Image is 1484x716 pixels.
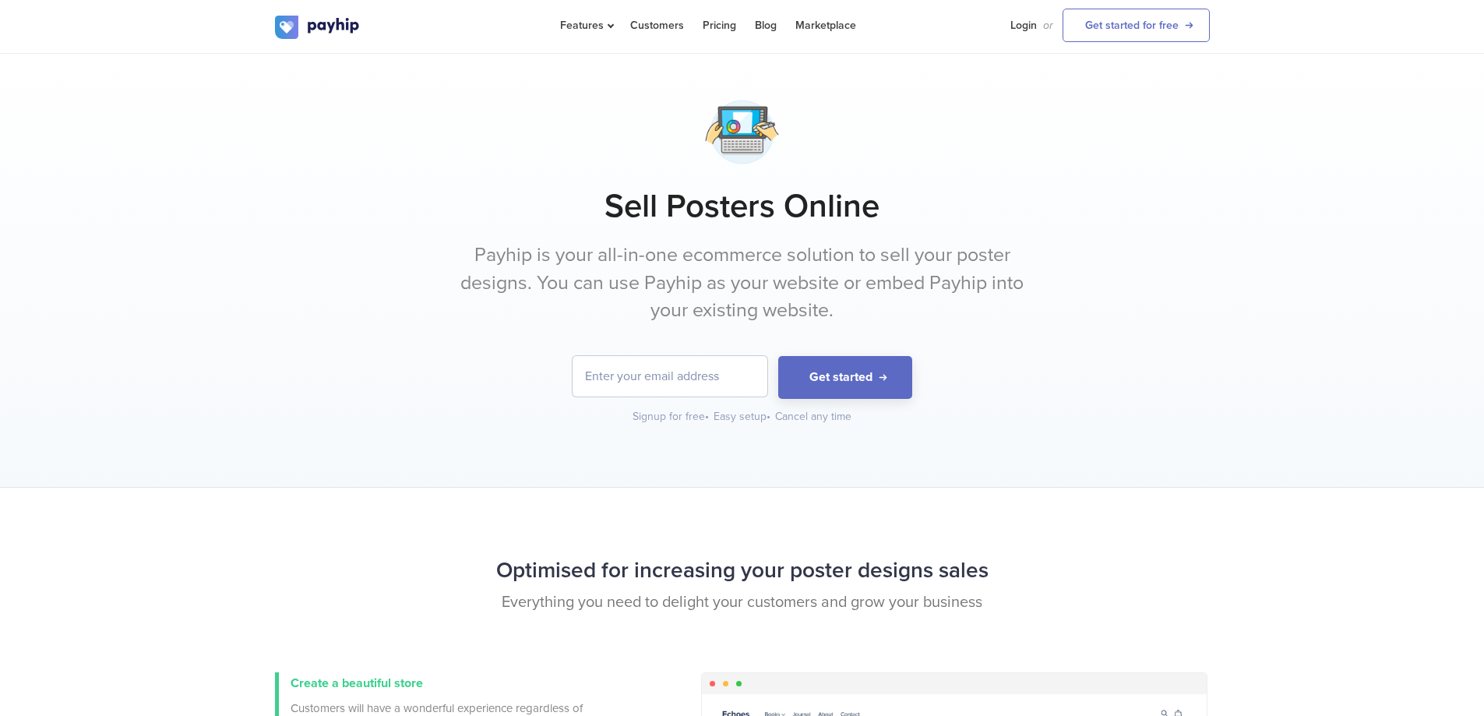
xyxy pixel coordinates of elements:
[573,356,767,397] input: Enter your email address
[775,409,851,425] div: Cancel any time
[450,242,1035,325] p: Payhip is your all-in-one ecommerce solution to sell your poster designs. You can use Payhip as y...
[291,675,423,691] span: Create a beautiful store
[705,410,709,423] span: •
[275,187,1210,226] h1: Sell Posters Online
[778,356,912,399] button: Get started
[703,93,781,171] img: surface-studio-2-nlw6opq10p4zyfq74e1y2.png
[1063,9,1210,42] a: Get started for free
[714,409,772,425] div: Easy setup
[633,409,710,425] div: Signup for free
[560,19,612,32] span: Features
[767,410,770,423] span: •
[275,550,1210,591] h2: Optimised for increasing your poster designs sales
[275,591,1210,614] p: Everything you need to delight your customers and grow your business
[275,16,361,39] img: logo.svg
